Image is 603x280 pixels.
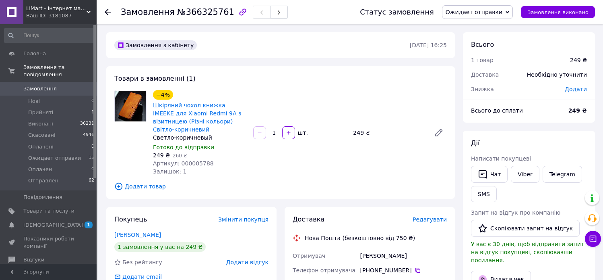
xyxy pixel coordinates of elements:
[28,109,53,116] span: Прийняті
[28,120,53,127] span: Виконані
[471,86,494,92] span: Знижка
[153,160,214,167] span: Артикул: 000005788
[153,134,247,142] div: Светло-коричневый
[28,166,52,173] span: Оплачен
[114,75,196,82] span: Товари в замовленні (1)
[4,28,95,43] input: Пошук
[91,143,94,150] span: 0
[23,64,97,78] span: Замовлення та повідомлення
[471,71,499,78] span: Доставка
[471,107,523,114] span: Всього до сплати
[177,7,234,17] span: №366325761
[23,194,62,201] span: Повідомлення
[293,253,325,259] span: Отримувач
[471,209,560,216] span: Запит на відгук про компанію
[226,259,268,265] span: Додати відгук
[511,166,539,183] a: Viber
[89,155,94,162] span: 15
[23,85,57,92] span: Замовлення
[28,177,58,184] span: Отправлен
[471,41,494,48] span: Всього
[28,143,54,150] span: Оплачені
[360,8,434,16] div: Статус замовлення
[83,132,94,139] span: 4946
[350,127,427,138] div: 249 ₴
[114,182,447,191] span: Додати товар
[410,42,447,48] time: [DATE] 16:25
[153,90,173,100] div: −4%
[80,120,94,127] span: 36231
[23,256,44,263] span: Відгуки
[91,98,94,105] span: 0
[360,266,447,274] div: [PHONE_NUMBER]
[153,152,170,159] span: 249 ₴
[521,6,595,18] button: Замовлення виконано
[23,50,46,57] span: Головна
[565,86,587,92] span: Додати
[115,91,146,121] img: Шкіряний чохол книжка IMEEKE для Xiaomi Redmi 9A з візитницею (Різні кольори) Світло-коричневий
[114,40,197,50] div: Замовлення з кабінету
[471,139,479,147] span: Дії
[218,216,268,223] span: Змінити покупця
[543,166,582,183] a: Telegram
[471,186,497,202] button: SMS
[28,155,81,162] span: Ожидает отправки
[91,109,94,116] span: 1
[570,56,587,64] div: 249 ₴
[28,98,40,105] span: Нові
[446,9,502,15] span: Ожидает отправки
[114,232,161,238] a: [PERSON_NAME]
[471,241,584,263] span: У вас є 30 днів, щоб відправити запит на відгук покупцеві, скопіювавши посилання.
[28,132,56,139] span: Скасовані
[26,12,97,19] div: Ваш ID: 3181087
[23,235,74,250] span: Показники роботи компанії
[89,177,94,184] span: 62
[296,129,309,137] div: шт.
[23,221,83,229] span: [DEMOGRAPHIC_DATA]
[471,220,580,237] button: Скопіювати запит на відгук
[293,267,355,274] span: Телефон отримувача
[23,207,74,215] span: Товари та послуги
[568,107,587,114] b: 249 ₴
[85,221,93,228] span: 1
[471,155,531,162] span: Написати покупцеві
[153,144,214,150] span: Готово до відправки
[293,215,324,223] span: Доставка
[26,5,87,12] span: LiMart - Інтернет магазин аксесуарів
[153,102,241,133] a: Шкіряний чохол книжка IMEEKE для Xiaomi Redmi 9A з візитницею (Різні кольори) Світло-коричневий
[153,168,187,175] span: Залишок: 1
[91,166,94,173] span: 0
[114,215,147,223] span: Покупець
[471,166,508,183] button: Чат
[431,125,447,141] a: Редагувати
[522,66,592,84] div: Необхідно уточнити
[121,7,175,17] span: Замовлення
[527,9,589,15] span: Замовлення виконано
[585,231,601,247] button: Чат з покупцем
[122,259,162,265] span: Без рейтингу
[471,57,494,63] span: 1 товар
[303,234,417,242] div: Нова Пошта (безкоштовно від 750 ₴)
[359,249,448,263] div: [PERSON_NAME]
[105,8,111,16] div: Повернутися назад
[173,153,187,159] span: 260 ₴
[114,242,206,252] div: 1 замовлення у вас на 249 ₴
[413,216,447,223] span: Редагувати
